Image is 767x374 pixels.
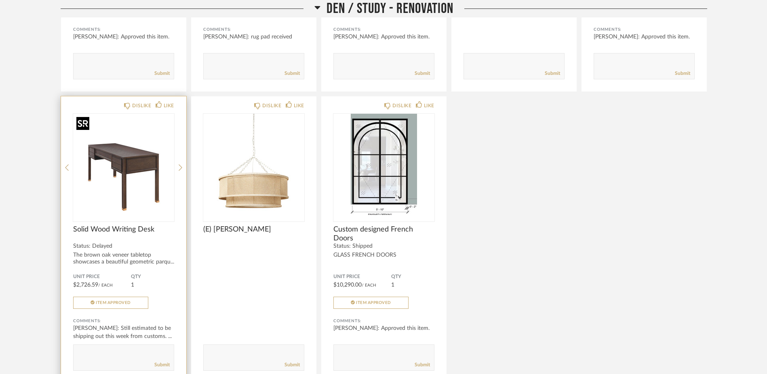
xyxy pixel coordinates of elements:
[203,33,304,41] div: [PERSON_NAME]: rug pad received
[294,102,304,110] div: LIKE
[73,33,174,41] div: [PERSON_NAME]: Approved this item.
[131,274,174,280] span: QTY
[333,274,391,280] span: Unit Price
[356,301,391,305] span: Item Approved
[424,102,434,110] div: LIKE
[131,282,134,288] span: 1
[262,102,281,110] div: DISLIKE
[391,274,434,280] span: QTY
[73,114,174,215] div: 0
[203,25,304,34] div: Comments:
[333,25,434,34] div: Comments:
[73,114,174,215] img: undefined
[96,301,131,305] span: Item Approved
[154,361,170,368] a: Submit
[73,225,174,234] span: Solid Wood Writing Desk
[73,282,98,288] span: $2,726.59
[391,282,394,288] span: 1
[415,70,430,77] a: Submit
[333,243,434,250] div: Status: Shipped
[333,317,434,325] div: Comments:
[333,282,362,288] span: $10,290.00
[675,70,690,77] a: Submit
[333,33,434,41] div: [PERSON_NAME]: Approved this item.
[415,361,430,368] a: Submit
[333,297,409,309] button: Item Approved
[73,317,174,325] div: Comments:
[333,114,434,215] div: 0
[333,324,434,332] div: [PERSON_NAME]: Approved this item.
[203,225,304,234] span: (E) [PERSON_NAME]
[392,102,411,110] div: DISLIKE
[362,283,376,287] span: / Each
[73,297,148,309] button: Item Approved
[164,102,174,110] div: LIKE
[545,70,560,77] a: Submit
[284,361,300,368] a: Submit
[333,114,434,215] img: undefined
[203,114,304,215] img: undefined
[333,225,434,243] span: Custom designed French Doors
[73,324,174,340] div: [PERSON_NAME]: Still estimated to be shipping out this week from customs. ...
[203,114,304,215] div: 0
[73,252,174,266] div: The brown oak veneer tabletop showcases a beautiful geometric parqu...
[73,25,174,34] div: Comments:
[132,102,151,110] div: DISLIKE
[73,274,131,280] span: Unit Price
[154,70,170,77] a: Submit
[594,25,695,34] div: Comments:
[98,283,113,287] span: / Each
[284,70,300,77] a: Submit
[333,252,434,259] div: GLASS FRENCH DOORS
[594,33,695,41] div: [PERSON_NAME]: Approved this item.
[73,243,174,250] div: Status: Delayed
